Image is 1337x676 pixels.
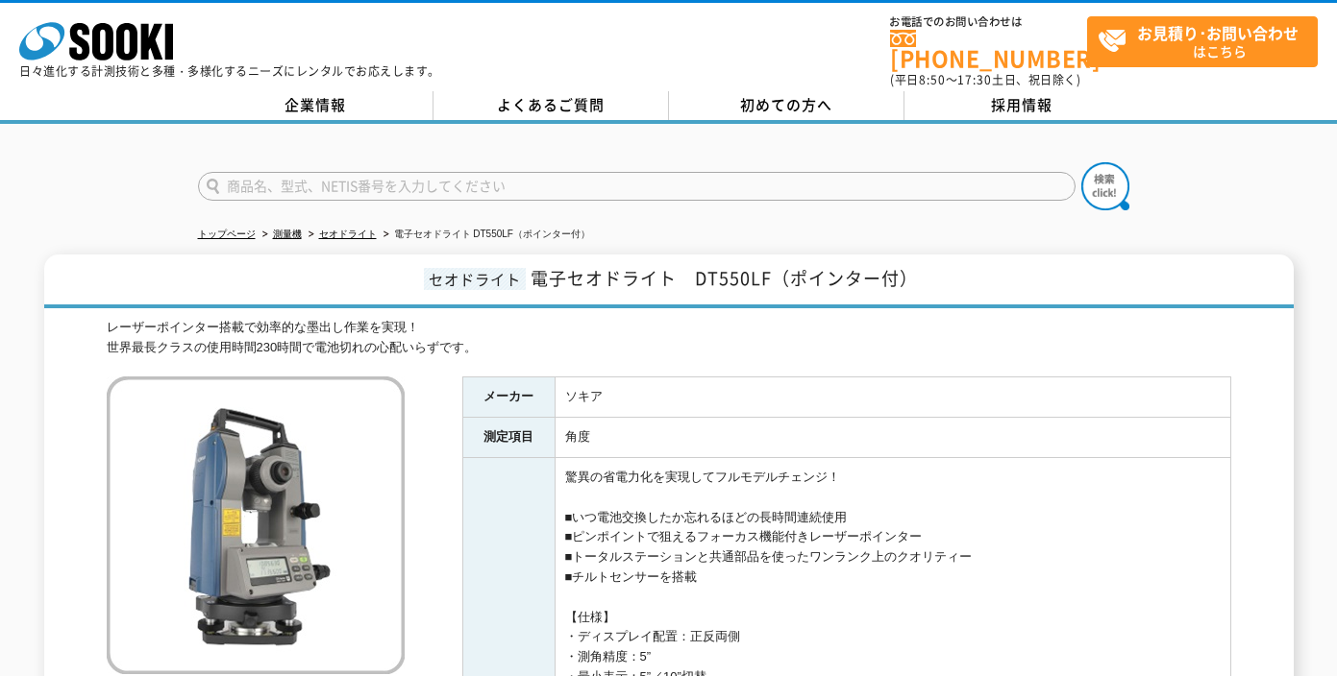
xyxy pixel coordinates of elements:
a: 初めての方へ [669,91,904,120]
span: お電話でのお問い合わせは [890,16,1087,28]
img: btn_search.png [1081,162,1129,210]
li: 電子セオドライト DT550LF（ポインター付） [380,225,590,245]
span: 電子セオドライト DT550LF（ポインター付） [531,265,918,291]
span: はこちら [1098,17,1317,65]
span: セオドライト [424,268,526,290]
a: [PHONE_NUMBER] [890,30,1087,69]
span: (平日 ～ 土日、祝日除く) [890,71,1080,88]
a: 測量機 [273,229,302,239]
a: お見積り･お問い合わせはこちら [1087,16,1318,67]
strong: お見積り･お問い合わせ [1137,21,1299,44]
th: 測定項目 [462,418,555,458]
span: 8:50 [919,71,946,88]
a: トップページ [198,229,256,239]
a: 採用情報 [904,91,1140,120]
a: よくあるご質問 [433,91,669,120]
img: 電子セオドライト DT550LF（ポインター付） [107,376,405,674]
span: 17:30 [957,71,992,88]
td: ソキア [555,377,1230,418]
td: 角度 [555,418,1230,458]
th: メーカー [462,377,555,418]
input: 商品名、型式、NETIS番号を入力してください [198,172,1076,201]
a: セオドライト [319,229,377,239]
div: レーザーポインター搭載で効率的な墨出し作業を実現！ 世界最長クラスの使用時間230時間で電池切れの心配いらずです。 [107,318,1231,358]
a: 企業情報 [198,91,433,120]
p: 日々進化する計測技術と多種・多様化するニーズにレンタルでお応えします。 [19,65,440,77]
span: 初めての方へ [740,94,832,115]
